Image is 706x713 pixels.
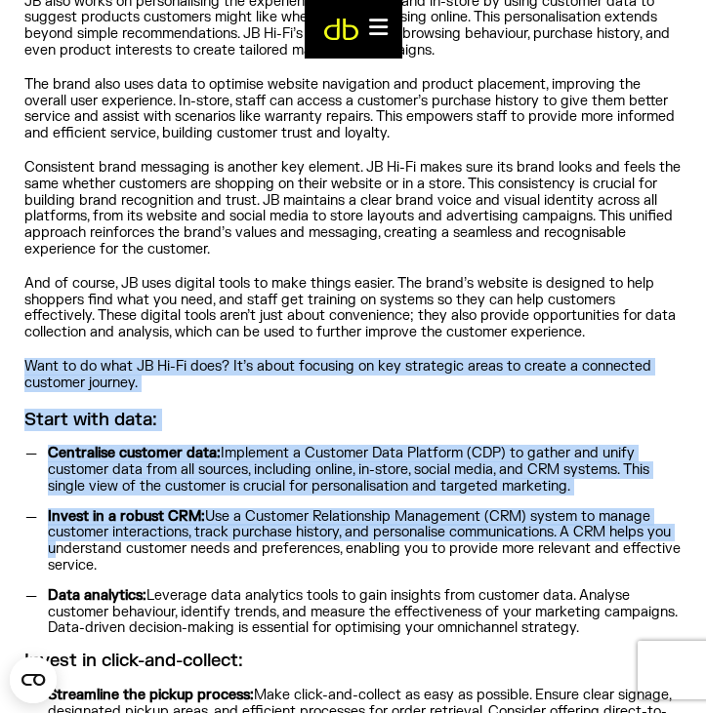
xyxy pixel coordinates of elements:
li: Use a Customer Relationship Management (CRM) system to manage customer interactions, track purcha... [41,509,682,574]
p: And of course, JB uses digital tools to make things easier. The brand’s website is designed to he... [24,276,682,341]
h3: Start with data: [24,410,682,431]
p: The brand also uses data to optimise website navigation and product placement, improving the over... [24,77,682,142]
p: Consistent brand messaging is another key element. JB Hi-Fi makes sure its brand looks and feels ... [24,160,682,258]
p: Want to do what JB Hi-Fi does? It’s about focusing on key strategic areas to create a connected c... [24,359,682,392]
strong: Data analytics: [48,587,146,604]
button: Open CMP widget [10,656,57,703]
img: DB logo [324,19,358,41]
strong: Centralise customer data: [48,445,221,461]
strong: Streamline the pickup process: [48,687,254,703]
strong: Invest in a robust CRM: [48,508,205,525]
li: Leverage data analytics tools to gain insights from customer data. Analyse customer behaviour, id... [41,588,682,637]
h3: Invest in click-and-collect: [24,651,682,672]
li: Implement a Customer Data Platform (CDP) to gather and unify customer data from all sources, incl... [41,446,682,495]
